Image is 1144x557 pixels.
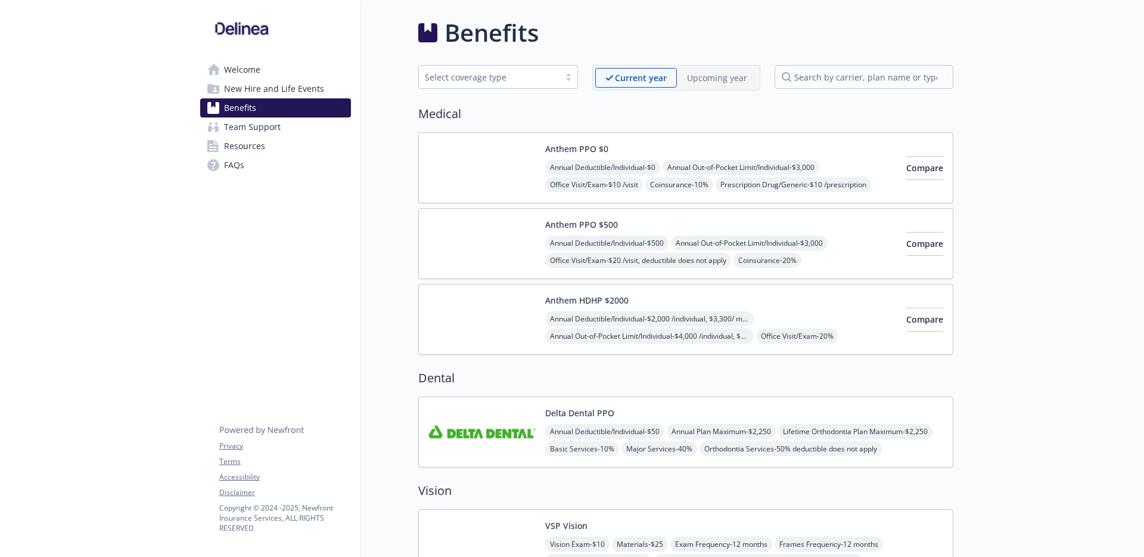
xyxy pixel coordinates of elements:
span: Annual Deductible/Individual - $0 [545,160,660,175]
p: Current year [615,72,667,84]
span: Prescription Drug/Generic - $10 /prescription [716,177,871,192]
span: Annual Deductible/Individual - $2,000 /individual, $3,300/ member [545,311,754,326]
span: Orthodontia Services - 50% deductible does not apply [700,441,882,456]
span: Compare [906,162,943,174]
span: Compare [906,314,943,325]
h2: Vision [418,482,953,500]
span: Coinsurance - 10% [645,177,713,192]
button: Anthem PPO $500 [545,218,618,231]
p: Upcoming year [687,72,747,84]
span: Coinsurance - 20% [733,253,801,268]
a: Accessibility [219,472,350,482]
a: FAQs [200,156,351,175]
span: Welcome [224,60,260,79]
a: Disclaimer [219,487,350,498]
span: Vision Exam - $10 [545,537,610,552]
span: Basic Services - 10% [545,441,619,456]
span: Benefits [224,98,256,117]
span: Annual Deductible/Individual - $500 [545,236,669,250]
span: Team Support [224,117,281,137]
span: FAQs [224,156,244,175]
a: Benefits [200,98,351,117]
img: Anthem Blue Cross carrier logo [428,218,536,269]
button: Compare [906,308,943,332]
span: Lifetime Orthodontia Plan Maximum - $2,250 [778,424,932,439]
div: Select coverage type [425,71,554,83]
input: search by carrier, plan name or type [775,65,953,89]
h1: Benefits [444,15,539,51]
h2: Dental [418,369,953,387]
span: Office Visit/Exam - 20% [756,329,838,344]
button: Compare [906,156,943,180]
span: Annual Plan Maximum - $2,250 [667,424,776,439]
img: Delta Dental Insurance Company carrier logo [428,407,536,457]
span: Frames Frequency - 12 months [775,537,883,552]
a: Terms [219,456,350,467]
img: Anthem Blue Cross carrier logo [428,143,536,193]
span: Office Visit/Exam - $20 /visit, deductible does not apply [545,253,731,268]
span: New Hire and Life Events [224,79,324,98]
span: Materials - $25 [612,537,668,552]
span: Major Services - 40% [621,441,697,456]
button: Delta Dental PPO [545,407,614,419]
span: Annual Out-of-Pocket Limit/Individual - $4,000 /individual, $4,000/ member [545,329,754,344]
button: VSP Vision [545,519,587,532]
span: Office Visit/Exam - $10 /visit [545,177,643,192]
h2: Medical [418,105,953,123]
p: Copyright © 2024 - 2025 , Newfront Insurance Services, ALL RIGHTS RESERVED [219,503,350,533]
button: Anthem PPO $0 [545,143,608,155]
a: New Hire and Life Events [200,79,351,98]
span: Annual Out-of-Pocket Limit/Individual - $3,000 [671,236,828,250]
span: Compare [906,238,943,249]
span: Exam Frequency - 12 months [670,537,772,552]
button: Compare [906,232,943,256]
a: Welcome [200,60,351,79]
button: Anthem HDHP $2000 [545,294,629,307]
a: Privacy [219,441,350,451]
img: Anthem Blue Cross carrier logo [428,294,536,345]
span: Annual Deductible/Individual - $50 [545,424,664,439]
span: Resources [224,137,265,156]
span: Annual Out-of-Pocket Limit/Individual - $3,000 [663,160,819,175]
a: Resources [200,137,351,156]
a: Team Support [200,117,351,137]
